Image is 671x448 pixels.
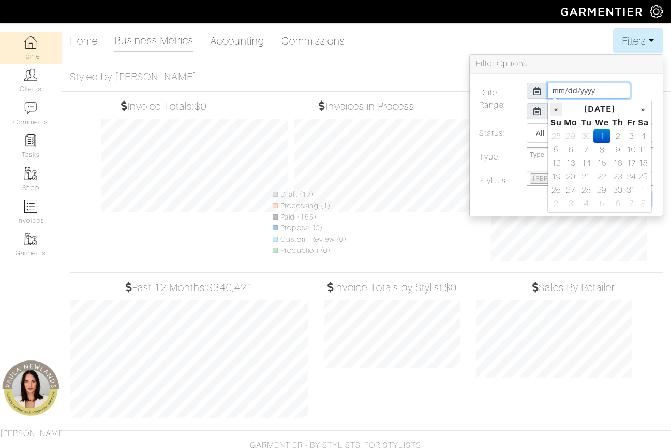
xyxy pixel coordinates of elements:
[579,116,593,129] th: Tu
[610,129,625,143] td: 2
[444,282,457,293] span: $0
[625,143,637,156] td: 10
[562,116,579,129] th: Mo
[625,129,637,143] td: 3
[207,282,252,293] span: $340,421
[625,183,637,197] td: 31
[24,200,37,213] img: orders-icon-0abe47150d42831381b5fb84f609e132dff9fe21cb692f30cb5eec754e2cba89.png
[610,156,625,170] td: 16
[70,100,257,112] h5: Invoice Totals:
[637,170,649,183] td: 25
[593,156,611,170] td: 15
[579,183,593,197] td: 28
[562,143,579,156] td: 6
[24,102,37,114] img: comment-icon-a0a6a9ef722e966f86d9cbdc48e553b5cf19dbc54f86b18d962a5391bc8f6eb6.png
[610,170,625,183] td: 23
[562,129,579,143] td: 29
[471,83,519,123] label: Date Range:
[593,197,611,210] td: 5
[24,68,37,81] img: clients-icon-6bae9207a08558b7cb47a8932f037763ab4055f8c8b6bfacd5dc20c3e0201464.png
[471,123,519,147] label: Status:
[550,143,562,156] td: 5
[610,183,625,197] td: 30
[637,116,649,129] th: Sa
[550,183,562,197] td: 26
[562,197,579,210] td: 3
[273,212,347,223] li: Paid (155)
[550,116,562,129] th: Su
[533,175,588,182] span: [PERSON_NAME]
[637,156,649,170] td: 18
[637,183,649,197] td: 1
[625,197,637,210] td: 7
[610,116,625,129] th: Th
[579,129,593,143] td: 30
[625,156,637,170] td: 17
[273,200,347,212] li: Processing (1)
[471,147,519,167] label: Type:
[562,103,637,116] th: [DATE]
[610,143,625,156] td: 9
[562,170,579,183] td: 20
[70,281,308,294] h5: Past 12 Months:
[550,129,562,143] td: 28
[273,245,347,256] li: Production (0)
[24,134,37,147] img: reminder-icon-8004d30b9f0a5d33ae49ab947aed9ed385cf756f9e5892f1edd6e32f2345188e.png
[637,143,649,156] td: 11
[281,31,346,51] a: Commissions
[593,183,611,197] td: 29
[579,143,593,156] td: 7
[613,28,663,53] button: Filters
[637,197,649,210] td: 8
[562,183,579,197] td: 27
[625,170,637,183] td: 24
[579,197,593,210] td: 4
[24,36,37,49] img: dashboard-icon-dbcd8f5a0b271acd01030246c82b418ddd0df26cd7fceb0bd07c9910d44c42f6.png
[195,100,207,112] span: $0
[650,5,663,18] img: gear-icon-white-bd11855cb880d31180b6d7d6211b90ccbf57a29d726f0c71d8c61bd08dd39cc2.png
[550,197,562,210] td: 2
[593,143,611,156] td: 8
[593,116,611,129] th: We
[476,281,663,294] h5: Sales By Retailer
[210,31,265,51] a: Accounting
[70,31,98,51] a: Home
[593,129,611,143] td: 1
[610,197,625,210] td: 6
[550,170,562,183] td: 19
[625,116,637,129] th: Fr
[24,167,37,180] img: garments-icon-b7da505a4dc4fd61783c78ac3ca0ef83fa9d6f193b1c9dc38574b1d14d53ca28.png
[562,156,579,170] td: 13
[471,171,519,191] label: Stylists:
[273,223,347,234] li: Proposal (0)
[24,233,37,245] img: garments-icon-b7da505a4dc4fd61783c78ac3ca0ef83fa9d6f193b1c9dc38574b1d14d53ca28.png
[70,70,663,83] h5: Styled by [PERSON_NAME]
[579,156,593,170] td: 14
[324,281,460,294] h5: Invoice Totals by Stylist:
[556,3,650,21] img: garmentier-logo-header-white-b43fb05a5012e4ada735d5af1a66efaba907eab6374d6393d1fbf88cb4ef424d.png
[114,30,193,52] a: Business Metrics
[579,170,593,183] td: 21
[637,129,649,143] td: 4
[593,170,611,183] td: 22
[273,189,347,200] li: Draft (17)
[273,100,460,112] h5: Invoices in Process
[273,234,347,245] li: Custom Review (0)
[550,103,562,116] th: «
[637,103,649,116] th: »
[470,55,663,74] h3: Filter Options
[550,156,562,170] td: 12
